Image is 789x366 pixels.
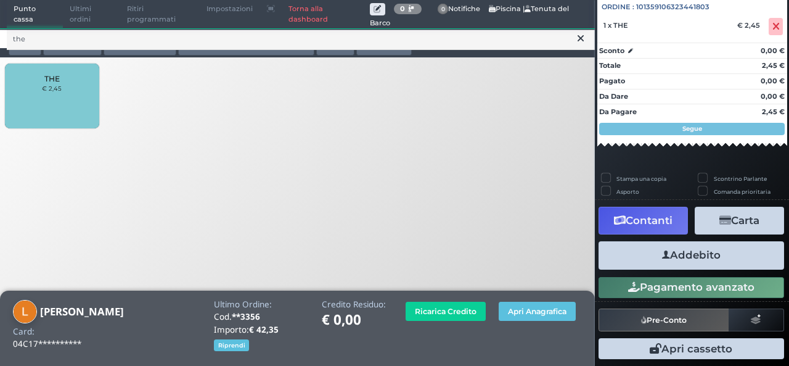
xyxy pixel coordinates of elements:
[214,339,249,351] button: Riprendi
[282,1,370,28] a: Torna alla dashboard
[599,338,784,359] button: Apri cassetto
[499,302,576,321] button: Apri Anagrafica
[44,74,60,83] span: THE
[13,327,35,336] h4: Card:
[42,85,62,92] small: € 2,45
[214,300,309,309] h4: Ultimo Ordine:
[214,312,309,322] h4: Cod.
[599,107,637,116] strong: Da Pagare
[599,46,624,56] strong: Sconto
[599,92,628,101] strong: Da Dare
[120,1,200,28] span: Ritiri programmati
[322,300,386,309] h4: Credito Residuo:
[616,188,639,196] label: Asporto
[682,125,702,133] strong: Segue
[636,2,709,12] span: 101359106323441803
[400,4,405,13] b: 0
[322,312,386,328] h1: € 0,00
[13,300,37,324] img: leonardo maiorano
[603,21,628,30] span: 1 x THE
[761,77,785,85] strong: 0,00 €
[7,1,63,28] span: Punto cassa
[599,77,625,85] strong: Pagato
[406,302,486,321] button: Ricarica Credito
[762,61,785,70] strong: 2,45 €
[761,92,785,101] strong: 0,00 €
[695,207,784,235] button: Carta
[249,324,279,335] b: € 42,35
[602,2,634,12] span: Ordine :
[63,1,120,28] span: Ultimi ordini
[599,61,621,70] strong: Totale
[616,175,666,183] label: Stampa una copia
[599,309,729,331] button: Pre-Conto
[599,207,688,235] button: Contanti
[599,277,784,298] button: Pagamento avanzato
[7,28,595,50] input: Ricerca articolo
[40,304,124,318] b: [PERSON_NAME]
[599,241,784,269] button: Addebito
[735,21,766,30] div: € 2,45
[200,1,260,18] span: Impostazioni
[761,46,785,55] strong: 0,00 €
[438,4,449,15] span: 0
[762,107,785,116] strong: 2,45 €
[714,175,767,183] label: Scontrino Parlante
[214,325,309,335] h4: Importo:
[714,188,771,196] label: Comanda prioritaria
